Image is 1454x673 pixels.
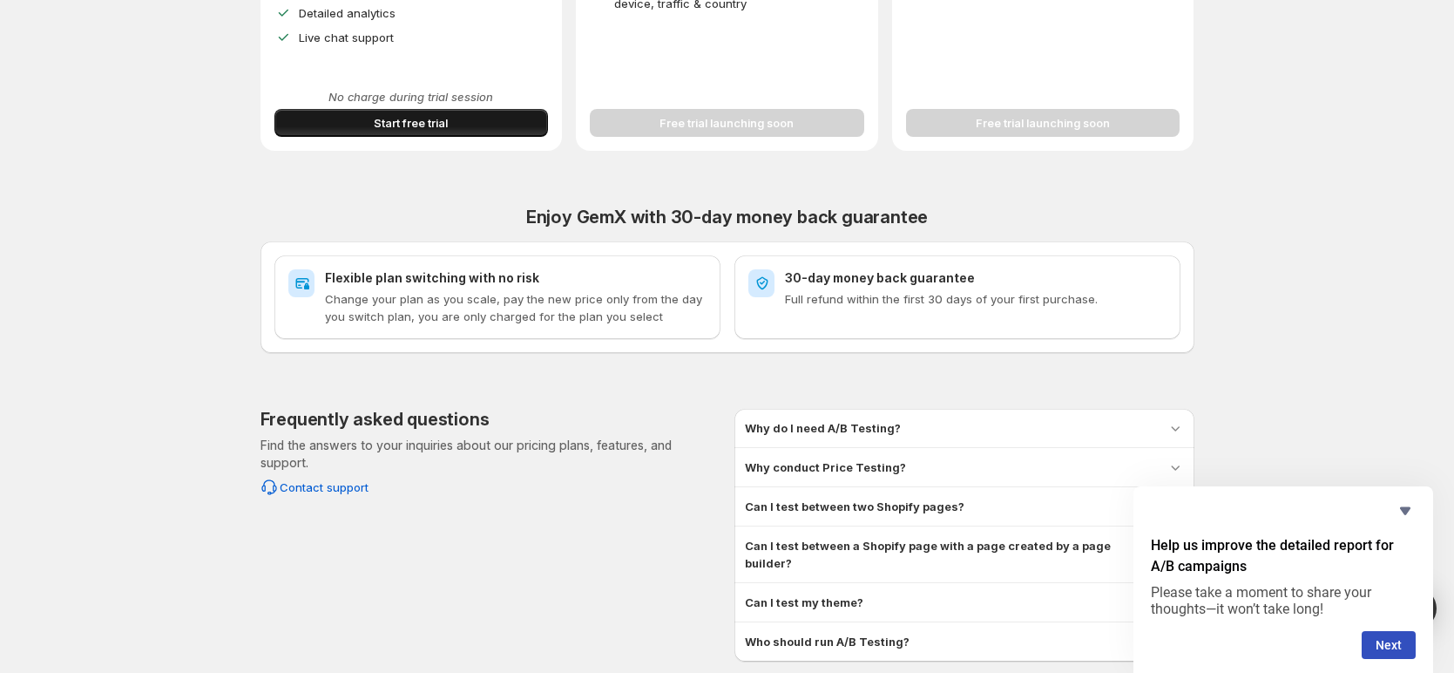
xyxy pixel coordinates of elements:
h2: Help us improve the detailed report for A/B campaigns [1151,535,1416,577]
h3: Who should run A/B Testing? [745,633,910,650]
h2: Frequently asked questions [260,409,490,430]
p: Please take a moment to share your thoughts—it won’t take long! [1151,584,1416,617]
button: Start free trial [274,109,549,137]
h3: Why do I need A/B Testing? [745,419,901,437]
p: No charge during trial session [274,88,549,105]
h3: Can I test between two Shopify pages? [745,498,964,515]
h3: Can I test between a Shopify page with a page created by a page builder? [745,537,1153,572]
h2: Enjoy GemX with 30-day money back guarantee [260,207,1194,228]
h3: Why conduct Price Testing? [745,459,906,476]
h2: 30-day money back guarantee [785,269,1167,287]
span: Start free trial [374,114,448,132]
span: Live chat support [299,31,394,44]
span: Detailed analytics [299,6,396,20]
p: Change your plan as you scale, pay the new price only from the day you switch plan, you are only ... [325,290,707,325]
p: Find the answers to your inquiries about our pricing plans, features, and support. [260,437,720,472]
h3: Can I test my theme? [745,594,863,611]
span: Contact support [280,479,369,496]
button: Contact support [250,473,379,501]
p: Full refund within the first 30 days of your first purchase. [785,290,1167,308]
button: Next question [1362,631,1416,659]
div: Help us improve the detailed report for A/B campaigns [1151,500,1416,659]
h2: Flexible plan switching with no risk [325,269,707,287]
button: Hide survey [1395,500,1416,521]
